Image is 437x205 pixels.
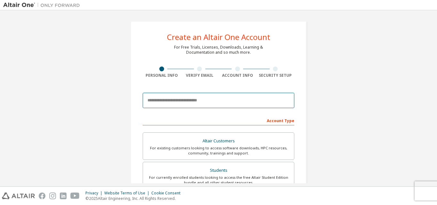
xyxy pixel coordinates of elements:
img: facebook.svg [39,193,45,199]
div: Website Terms of Use [104,191,151,196]
div: For existing customers looking to access software downloads, HPC resources, community, trainings ... [147,146,290,156]
div: For currently enrolled students looking to access the free Altair Student Edition bundle and all ... [147,175,290,185]
div: Altair Customers [147,137,290,146]
div: Students [147,166,290,175]
p: © 2025 Altair Engineering, Inc. All Rights Reserved. [85,196,184,201]
div: Create an Altair One Account [167,33,270,41]
img: instagram.svg [49,193,56,199]
div: Account Info [219,73,257,78]
img: altair_logo.svg [2,193,35,199]
img: Altair One [3,2,83,8]
img: linkedin.svg [60,193,67,199]
div: Verify Email [181,73,219,78]
div: Security Setup [257,73,295,78]
div: Account Type [143,115,294,125]
img: youtube.svg [70,193,80,199]
div: Cookie Consent [151,191,184,196]
div: Privacy [85,191,104,196]
div: Personal Info [143,73,181,78]
div: For Free Trials, Licenses, Downloads, Learning & Documentation and so much more. [174,45,263,55]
